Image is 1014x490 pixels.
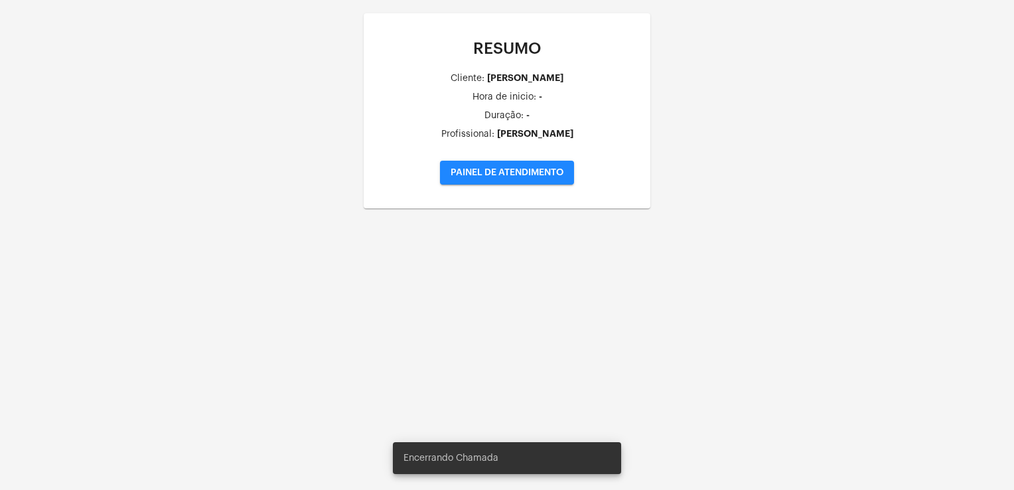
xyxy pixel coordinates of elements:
div: [PERSON_NAME] [487,73,563,83]
button: PAINEL DE ATENDIMENTO [440,161,574,185]
div: Duração: [484,111,524,121]
div: Cliente: [451,74,484,84]
span: Encerrando Chamada [403,451,498,465]
div: [PERSON_NAME] [497,129,573,139]
div: - [539,92,542,102]
div: - [526,110,530,120]
div: Profissional: [441,129,494,139]
p: RESUMO [374,40,640,57]
span: PAINEL DE ATENDIMENTO [451,168,563,177]
div: Hora de inicio: [472,92,536,102]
